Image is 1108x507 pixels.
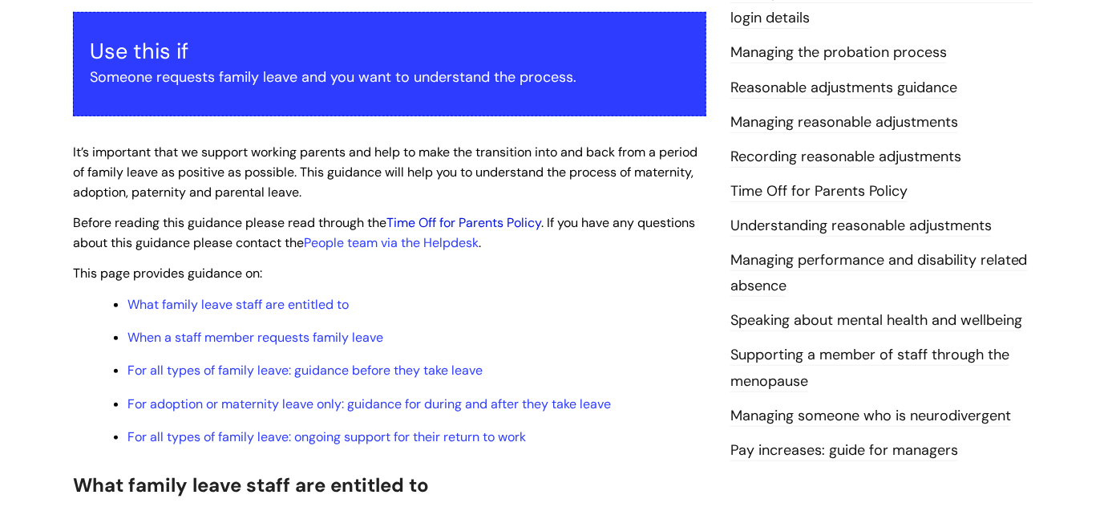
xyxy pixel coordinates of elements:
p: Someone requests family leave and you want to understand the process. [90,64,689,90]
a: For adoption or maternity leave only: guidance for during and after they take leave [127,395,611,412]
a: Pay increases: guide for managers [730,440,958,461]
span: It’s important that we support working parents and help to make the transition into and back from... [73,144,698,201]
a: Understanding reasonable adjustments [730,216,992,237]
a: Managing someone who is neurodivergent [730,406,1011,427]
a: Recording reasonable adjustments [730,147,961,168]
a: People team via the Helpdesk [304,234,479,251]
a: Speaking about mental health and wellbeing [730,310,1022,331]
a: Managing the probation process [730,43,947,63]
a: Time Off for Parents Policy [386,214,541,231]
a: Managing performance and disability related absence [730,250,1028,297]
a: Managing reasonable adjustments [730,112,958,133]
span: Before reading this guidance please read through the . If you have any questions about this guida... [73,214,695,251]
a: Reasonable adjustments guidance [730,78,957,99]
a: For all types of family leave: ongoing support for their return to work [127,428,526,445]
a: What family leave staff are entitled to [127,296,349,313]
a: For all types of family leave: guidance before they take leave [127,362,483,379]
a: When a staff member requests family leave [127,329,383,346]
h3: Use this if [90,39,689,64]
a: Time Off for Parents Policy [730,181,908,202]
span: This page provides guidance on: [73,265,262,282]
a: Supporting a member of staff through the menopause [730,345,1009,391]
span: What family leave staff are entitled to [73,473,429,497]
